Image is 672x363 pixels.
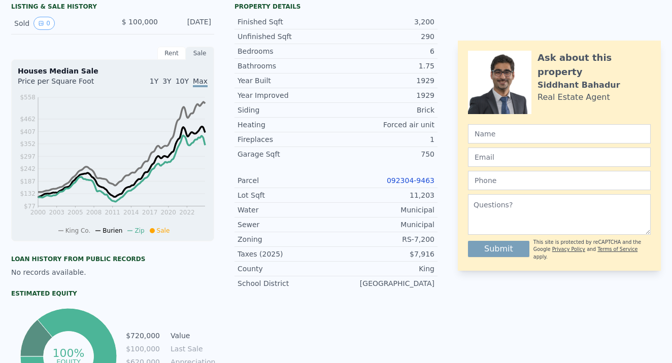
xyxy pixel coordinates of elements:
[336,120,434,130] div: Forced air unit
[336,190,434,200] div: 11,203
[336,46,434,56] div: 6
[20,190,36,197] tspan: $132
[20,153,36,160] tspan: $297
[238,61,336,71] div: Bathrooms
[11,267,214,277] div: No records available.
[162,77,171,85] span: 3Y
[238,134,336,144] div: Fireplaces
[20,94,36,101] tspan: $558
[18,66,208,76] div: Houses Median Sale
[336,264,434,274] div: King
[166,17,211,30] div: [DATE]
[123,209,139,216] tspan: 2014
[122,18,158,26] span: $ 100,000
[11,289,214,298] div: Estimated Equity
[169,343,214,354] td: Last Sale
[193,77,208,87] span: Max
[336,149,434,159] div: 750
[20,128,36,135] tspan: $407
[30,209,46,216] tspan: 2000
[20,116,36,123] tspan: $462
[468,148,651,167] input: Email
[336,76,434,86] div: 1929
[537,79,620,91] div: Siddhant Bahadur
[105,209,120,216] tspan: 2011
[336,90,434,100] div: 1929
[537,91,610,103] div: Real Estate Agent
[238,175,336,186] div: Parcel
[336,17,434,27] div: 3,200
[238,149,336,159] div: Garage Sqft
[238,264,336,274] div: County
[238,249,336,259] div: Taxes (2025)
[49,209,64,216] tspan: 2003
[20,165,36,172] tspan: $242
[468,241,529,257] button: Submit
[597,246,637,252] a: Terms of Service
[24,203,36,210] tspan: $77
[169,330,214,341] td: Value
[238,220,336,230] div: Sewer
[336,61,434,71] div: 1.75
[238,120,336,130] div: Heating
[176,77,189,85] span: 10Y
[238,46,336,56] div: Bedrooms
[135,227,144,234] span: Zip
[552,246,585,252] a: Privacy Policy
[336,134,434,144] div: 1
[20,178,36,185] tspan: $187
[103,227,122,234] span: Burien
[533,239,651,261] div: This site is protected by reCAPTCHA and the Google and apply.
[11,255,214,263] div: Loan history from public records
[336,105,434,115] div: Brick
[18,76,113,92] div: Price per Square Foot
[238,234,336,244] div: Zoning
[142,209,158,216] tspan: 2017
[468,171,651,190] input: Phone
[125,343,160,354] td: $100,000
[157,47,186,60] div: Rent
[11,3,214,13] div: LISTING & SALE HISTORY
[125,330,160,341] td: $720,000
[150,77,158,85] span: 1Y
[537,51,651,79] div: Ask about this property
[86,209,102,216] tspan: 2008
[387,176,434,185] a: 092304-9463
[157,227,170,234] span: Sale
[238,90,336,100] div: Year Improved
[336,205,434,215] div: Municipal
[68,209,83,216] tspan: 2005
[336,278,434,288] div: [GEOGRAPHIC_DATA]
[238,190,336,200] div: Lot Sqft
[186,47,214,60] div: Sale
[238,76,336,86] div: Year Built
[238,17,336,27] div: Finished Sqft
[336,31,434,42] div: 290
[160,209,176,216] tspan: 2020
[52,347,84,359] tspan: 100%
[14,17,105,30] div: Sold
[238,31,336,42] div: Unfinished Sqft
[65,227,91,234] span: King Co.
[238,105,336,115] div: Siding
[336,249,434,259] div: $7,916
[179,209,195,216] tspan: 2022
[238,205,336,215] div: Water
[238,278,336,288] div: School District
[336,220,434,230] div: Municipal
[234,3,438,11] div: Property details
[33,17,55,30] button: View historical data
[468,124,651,143] input: Name
[20,140,36,148] tspan: $352
[336,234,434,244] div: RS-7,200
